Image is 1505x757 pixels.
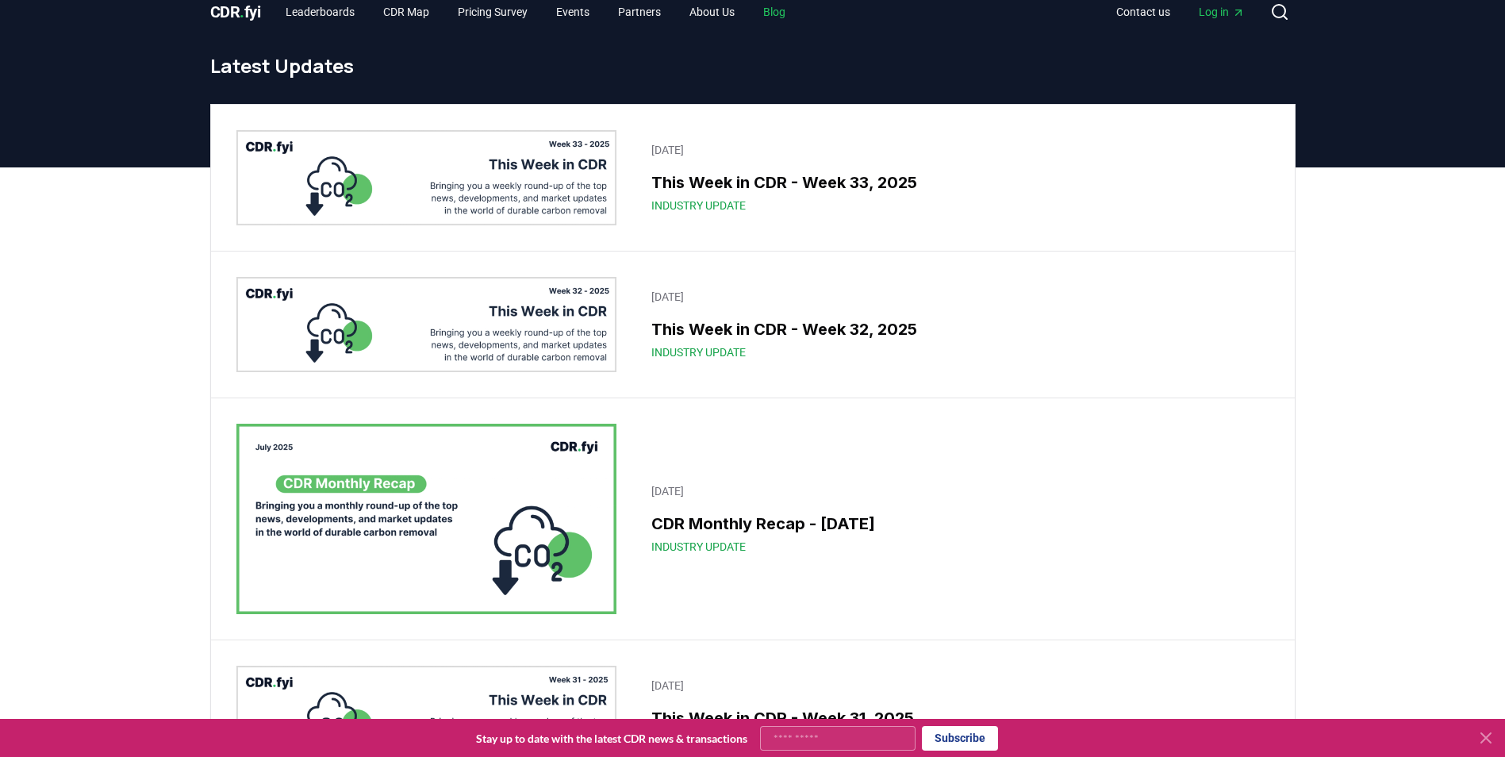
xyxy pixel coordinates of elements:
[651,289,1259,305] p: [DATE]
[236,424,617,614] img: CDR Monthly Recap - July 2025 blog post image
[642,279,1269,370] a: [DATE]This Week in CDR - Week 32, 2025Industry Update
[651,198,746,213] span: Industry Update
[1199,4,1245,20] span: Log in
[210,53,1296,79] h1: Latest Updates
[651,512,1259,536] h3: CDR Monthly Recap - [DATE]
[642,133,1269,223] a: [DATE]This Week in CDR - Week 33, 2025Industry Update
[651,317,1259,341] h3: This Week in CDR - Week 32, 2025
[651,142,1259,158] p: [DATE]
[651,706,1259,730] h3: This Week in CDR - Week 31, 2025
[210,2,261,21] span: CDR fyi
[210,1,261,23] a: CDR.fyi
[651,171,1259,194] h3: This Week in CDR - Week 33, 2025
[240,2,244,21] span: .
[651,344,746,360] span: Industry Update
[651,678,1259,694] p: [DATE]
[236,130,617,225] img: This Week in CDR - Week 33, 2025 blog post image
[642,474,1269,564] a: [DATE]CDR Monthly Recap - [DATE]Industry Update
[651,539,746,555] span: Industry Update
[236,277,617,372] img: This Week in CDR - Week 32, 2025 blog post image
[651,483,1259,499] p: [DATE]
